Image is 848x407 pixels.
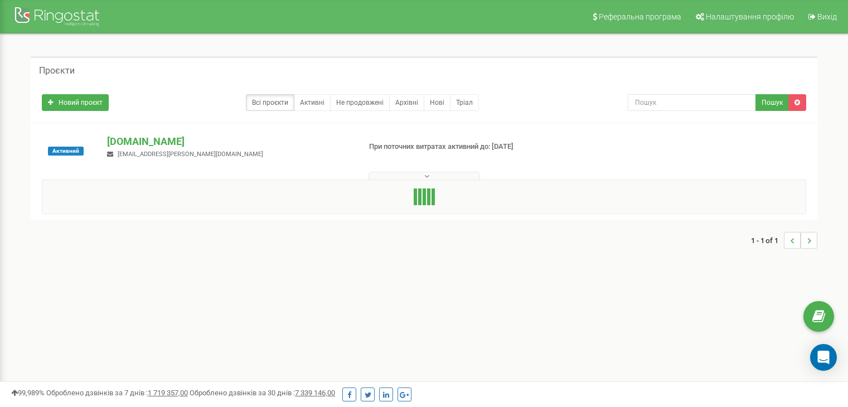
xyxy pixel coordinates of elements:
[42,94,109,111] a: Новий проєкт
[706,12,794,21] span: Налаштування профілю
[11,389,45,397] span: 99,989%
[389,94,424,111] a: Архівні
[599,12,681,21] span: Реферальна програма
[751,221,817,260] nav: ...
[295,389,335,397] u: 7 339 146,00
[190,389,335,397] span: Оброблено дзвінків за 30 днів :
[118,151,263,158] span: [EMAIL_ADDRESS][PERSON_NAME][DOMAIN_NAME]
[330,94,390,111] a: Не продовжені
[246,94,294,111] a: Всі проєкти
[628,94,756,111] input: Пошук
[46,389,188,397] span: Оброблено дзвінків за 7 днів :
[810,344,837,371] div: Open Intercom Messenger
[751,232,784,249] span: 1 - 1 of 1
[755,94,789,111] button: Пошук
[107,134,351,149] p: [DOMAIN_NAME]
[48,147,84,156] span: Активний
[294,94,331,111] a: Активні
[369,142,547,152] p: При поточних витратах активний до: [DATE]
[39,66,75,76] h5: Проєкти
[148,389,188,397] u: 1 719 357,00
[424,94,450,111] a: Нові
[817,12,837,21] span: Вихід
[450,94,479,111] a: Тріал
